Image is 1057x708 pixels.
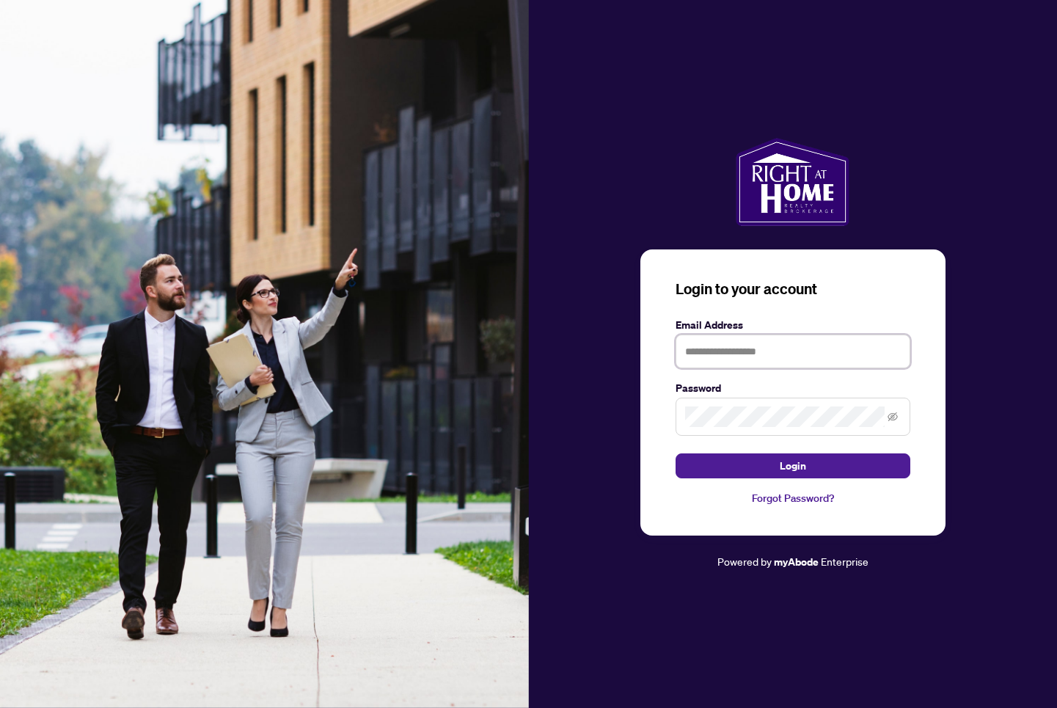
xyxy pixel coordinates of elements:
span: Powered by [717,555,772,568]
span: Login [780,454,806,478]
button: Login [676,453,910,478]
label: Email Address [676,317,910,333]
label: Password [676,380,910,396]
span: eye-invisible [888,412,898,422]
h3: Login to your account [676,279,910,299]
a: myAbode [774,554,819,570]
span: Enterprise [821,555,868,568]
img: ma-logo [736,138,849,226]
a: Forgot Password? [676,490,910,506]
